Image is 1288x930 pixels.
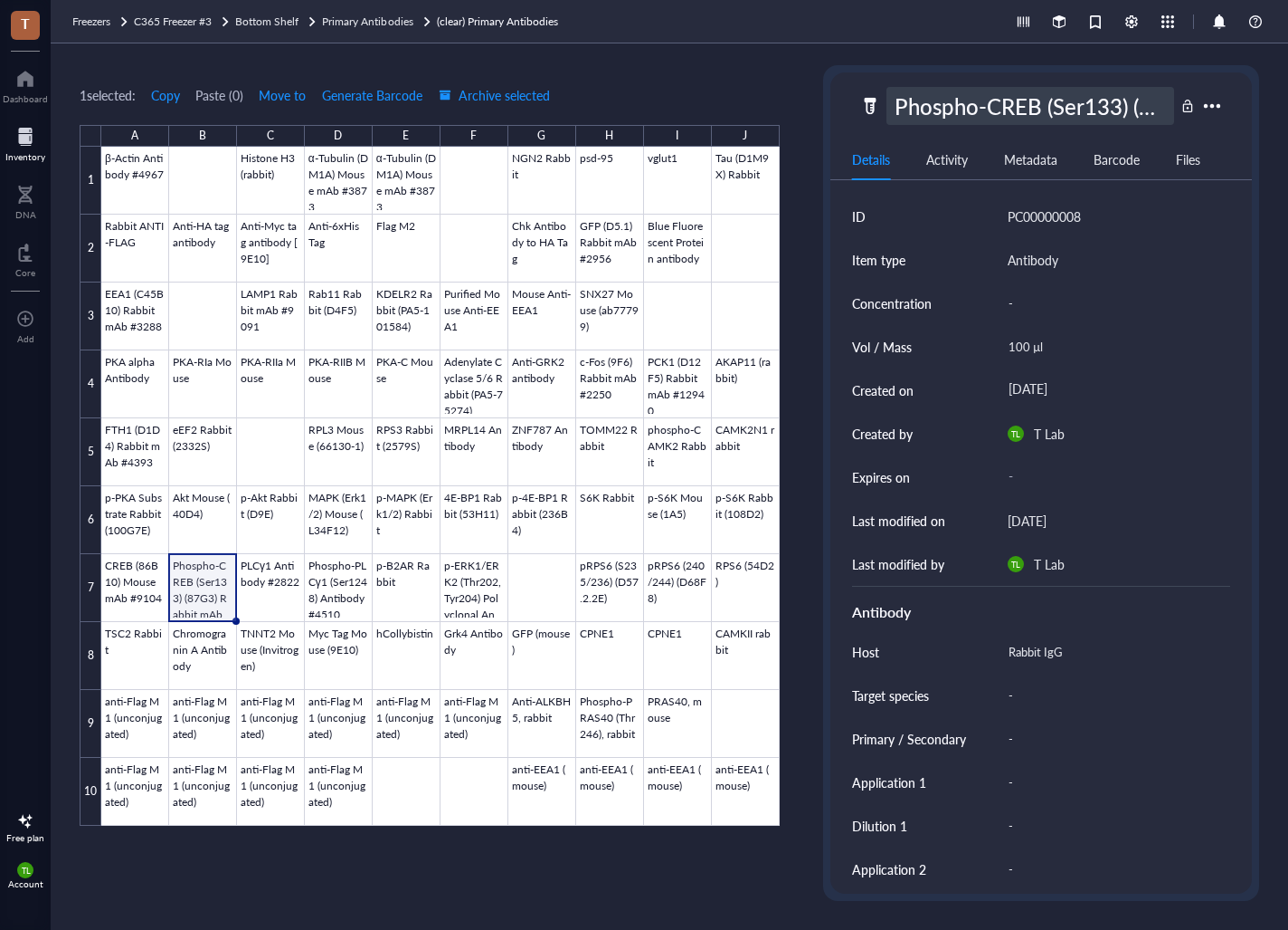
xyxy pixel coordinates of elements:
div: E [402,125,409,147]
a: Core [15,238,35,278]
span: Freezers [72,14,110,29]
div: 5 [80,418,101,486]
div: Vol / Mass [852,337,912,357]
div: Account [8,878,43,889]
div: 7 [80,554,101,622]
div: Antibody [852,601,1230,623]
div: Primary / Secondary [852,729,966,749]
div: Concentration [852,293,932,313]
a: Bottom ShelfPrimary Antibodies [235,13,432,31]
div: Application 1 [852,772,926,792]
span: Bottom Shelf [235,14,298,29]
div: 8 [80,622,101,690]
span: TL [1011,429,1020,439]
div: Created on [852,380,914,400]
span: T [21,12,30,34]
div: Core [15,267,35,278]
div: Target species [852,686,929,705]
span: Generate Barcode [322,88,422,102]
span: Copy [151,88,180,102]
div: Activity [926,149,968,169]
button: Archive selected [438,81,551,110]
div: 3 [80,283,101,350]
span: Move to [259,88,306,102]
div: - [1000,676,1223,714]
div: Host [852,642,879,662]
div: C [267,125,274,147]
div: Dashboard [3,93,48,104]
div: Phospho-CREB (Ser133) (87G3) Rabbit mAb #9198 [886,87,1174,125]
div: 100 µl [1000,328,1223,366]
div: B [199,125,206,147]
div: Expires on [852,467,910,487]
button: Paste (0) [195,81,243,110]
div: Last modified on [852,511,945,531]
div: 6 [80,486,101,554]
span: TL [21,866,30,876]
div: D [334,125,342,147]
span: C365 Freezer #3 [134,14,212,29]
span: TL [1011,560,1020,570]
div: 2 [80,215,101,283]
div: T Lab [1034,553,1065,575]
div: I [676,125,678,147]
div: 1 [80,147,101,215]
a: C365 Freezer #3 [134,13,232,31]
div: - [1000,807,1223,845]
div: - [1000,461,1223,494]
div: Add [17,333,34,344]
div: - [1000,763,1223,801]
div: G [537,125,545,147]
div: Free plan [6,832,44,843]
div: ID [852,206,866,226]
span: Primary Antibodies [322,14,412,29]
div: F [470,125,477,147]
div: DNA [15,209,36,220]
div: 10 [80,758,101,826]
a: Dashboard [3,64,48,104]
button: Copy [150,81,181,110]
div: 9 [80,690,101,758]
div: PC00000008 [1008,206,1081,227]
a: (clear) Primary Antibodies [437,13,562,31]
div: Rabbit IgG [1000,633,1223,671]
div: - [1000,850,1223,888]
div: [DATE] [1008,510,1046,532]
a: Inventory [5,122,45,162]
button: Move to [258,81,307,110]
a: Freezers [72,13,130,31]
div: [DATE] [1000,374,1223,407]
div: T Lab [1034,423,1065,445]
a: DNA [15,180,36,220]
div: Last modified by [852,554,944,574]
div: Files [1176,149,1200,169]
div: Created by [852,424,913,444]
div: J [743,125,747,147]
div: Inventory [5,151,45,162]
div: Metadata [1004,149,1057,169]
div: H [605,125,613,147]
div: Application 2 [852,859,926,879]
div: Item type [852,250,905,270]
div: Dilution 1 [852,816,907,836]
div: - [1000,720,1223,758]
span: Archive selected [439,88,550,102]
div: Barcode [1094,149,1140,169]
div: - [1000,284,1223,322]
div: 1 selected: [80,85,136,105]
div: A [131,125,138,147]
div: 4 [80,350,101,418]
div: Details [852,149,890,169]
button: Generate Barcode [321,81,423,110]
div: Antibody [1008,249,1058,271]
